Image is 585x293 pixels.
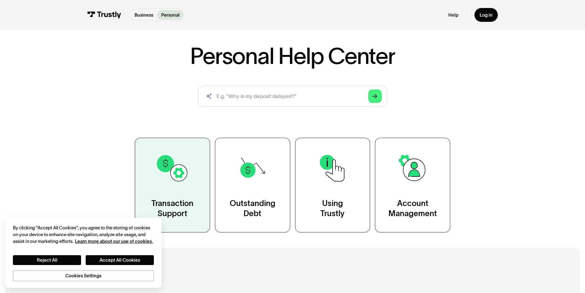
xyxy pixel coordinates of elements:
[151,198,193,219] div: Transaction Support
[5,218,162,288] div: Cookie banner
[198,86,387,107] form: Search
[448,12,458,18] a: Help
[161,12,180,18] p: Personal
[480,12,493,18] div: Log in
[135,12,153,18] p: Business
[474,8,498,22] a: Log in
[75,239,153,244] a: More information about your privacy, opens in a new tab
[131,10,157,20] a: Business
[157,10,183,20] a: Personal
[295,138,370,232] a: UsingTrustly
[13,224,154,245] div: By clicking “Accept All Cookies”, you agree to the storing of cookies on your device to enhance s...
[215,138,290,232] a: OutstandingDebt
[135,138,210,232] a: TransactionSupport
[87,11,121,18] img: Trustly Logo
[13,270,154,281] button: Cookies Settings
[388,198,437,219] div: Account Management
[190,45,395,67] h1: Personal Help Center
[230,198,275,219] div: Outstanding Debt
[13,224,154,281] div: Privacy
[198,86,387,107] input: search
[13,255,81,265] button: Reject All
[375,138,450,232] a: AccountManagement
[320,198,345,219] div: Using Trustly
[86,255,154,265] button: Accept All Cookies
